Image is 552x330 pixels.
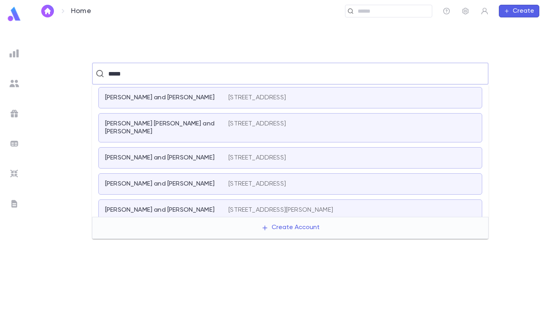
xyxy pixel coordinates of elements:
p: [STREET_ADDRESS] [228,94,286,102]
button: Create Account [255,220,326,235]
img: campaigns_grey.99e729a5f7ee94e3726e6486bddda8f1.svg [10,109,19,118]
p: Home [71,7,91,15]
img: home_white.a664292cf8c1dea59945f0da9f25487c.svg [43,8,52,14]
p: [PERSON_NAME] and [PERSON_NAME] [105,94,215,102]
img: students_grey.60c7aba0da46da39d6d829b817ac14fc.svg [10,79,19,88]
p: [PERSON_NAME] [PERSON_NAME] and [PERSON_NAME] [105,120,219,136]
img: letters_grey.7941b92b52307dd3b8a917253454ce1c.svg [10,199,19,209]
button: Create [499,5,539,17]
img: logo [6,6,22,22]
img: imports_grey.530a8a0e642e233f2baf0ef88e8c9fcb.svg [10,169,19,178]
p: [PERSON_NAME] and [PERSON_NAME] [105,180,215,188]
p: [PERSON_NAME] and [PERSON_NAME] [105,206,215,214]
p: [STREET_ADDRESS] [228,180,286,188]
img: reports_grey.c525e4749d1bce6a11f5fe2a8de1b229.svg [10,49,19,58]
p: [STREET_ADDRESS][PERSON_NAME] [228,206,333,214]
p: [STREET_ADDRESS] [228,120,286,128]
p: [PERSON_NAME] and [PERSON_NAME] [105,154,215,162]
p: [STREET_ADDRESS] [228,154,286,162]
img: batches_grey.339ca447c9d9533ef1741baa751efc33.svg [10,139,19,148]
